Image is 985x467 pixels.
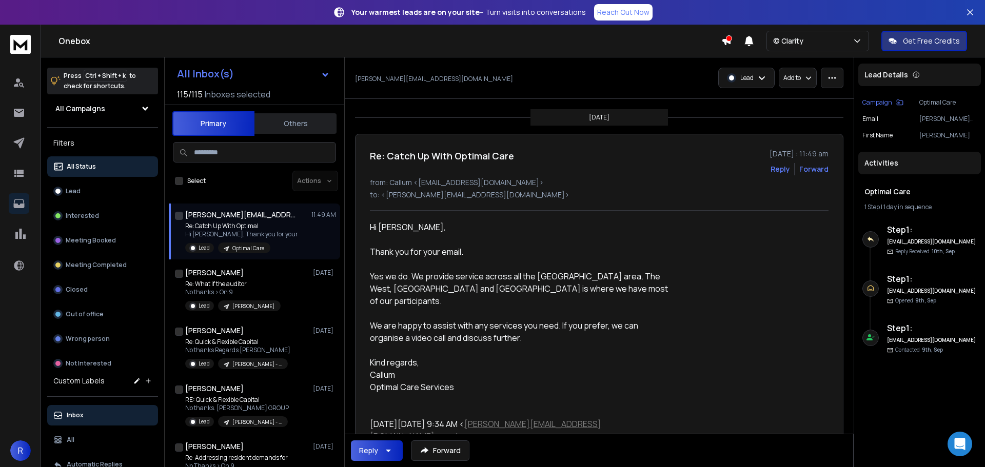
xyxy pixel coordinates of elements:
h1: [PERSON_NAME] [185,383,244,394]
button: Forward [411,440,469,461]
p: Re: Addressing resident demands for [185,454,288,462]
p: [DATE] [313,442,336,451]
span: 9th, Sep [915,297,936,304]
button: Meeting Completed [47,255,158,275]
p: from: Callum <[EMAIL_ADDRESS][DOMAIN_NAME]> [370,177,829,188]
p: Re: What if the auditor [185,280,281,288]
p: No thanks Regards [PERSON_NAME] [185,346,290,354]
button: All Inbox(s) [169,64,338,84]
img: logo [10,35,31,54]
h3: Custom Labels [53,376,105,386]
p: Press to check for shortcuts. [64,71,136,91]
h3: Inboxes selected [205,88,270,100]
p: [DATE] [313,269,336,277]
button: Inbox [47,405,158,425]
p: Re: Quick & Flexible Capital [185,338,290,346]
p: Lead [199,360,210,368]
h1: [PERSON_NAME] [185,326,244,336]
label: Select [187,177,206,185]
p: 11:49 AM [311,211,336,219]
p: [PERSON_NAME] - Property Developers [232,418,282,426]
p: Interested [66,212,99,220]
button: Not Interested [47,353,158,374]
p: [DATE] [589,113,609,121]
h1: [PERSON_NAME][EMAIL_ADDRESS][DOMAIN_NAME] [185,210,298,220]
p: Lead [199,244,210,252]
h1: All Inbox(s) [177,69,234,79]
h1: Optimal Care [864,187,975,197]
button: Lead [47,181,158,201]
p: No thanks. [PERSON_NAME] GROUP [185,404,289,412]
p: [DATE] [313,384,336,393]
span: 115 / 115 [177,88,203,100]
p: Meeting Booked [66,236,116,245]
h6: Step 1 : [887,322,977,334]
span: Ctrl + Shift + k [84,70,127,82]
h1: Onebox [58,35,721,47]
button: Interested [47,206,158,226]
p: [DATE] [313,327,336,335]
a: [PERSON_NAME][EMAIL_ADDRESS][DOMAIN_NAME] [370,418,601,442]
p: Closed [66,286,88,294]
button: Get Free Credits [881,31,967,51]
h6: Step 1 : [887,273,977,285]
p: to: <[PERSON_NAME][EMAIL_ADDRESS][DOMAIN_NAME]> [370,190,829,200]
span: 10th, Sep [932,248,955,255]
p: [PERSON_NAME] - Property Developers [232,360,282,368]
button: All [47,430,158,450]
h1: All Campaigns [55,104,105,114]
p: Lead [740,74,754,82]
p: Re: Catch Up With Optimal [185,222,298,230]
p: Hi [PERSON_NAME], Thank you for your [185,230,298,238]
p: [PERSON_NAME] [232,302,274,310]
button: Meeting Booked [47,230,158,251]
h6: Step 1 : [887,224,977,236]
p: Lead [199,302,210,310]
p: First Name [862,131,893,139]
button: All Status [47,156,158,177]
p: [PERSON_NAME] [919,131,977,139]
h1: [PERSON_NAME] [185,268,244,278]
button: Campaign [862,98,903,107]
p: Campaign [862,98,892,107]
h1: Re: Catch Up With Optimal Care [370,149,514,163]
button: All Campaigns [47,98,158,119]
p: Add to [783,74,801,82]
button: R [10,440,31,461]
h1: [PERSON_NAME] [185,441,244,452]
div: Forward [799,164,829,174]
button: Closed [47,279,158,300]
p: Out of office [66,310,104,318]
button: Reply [351,440,403,461]
p: All [67,436,74,444]
span: 9th, Sep [922,346,943,353]
h6: [EMAIL_ADDRESS][DOMAIN_NAME] [887,336,977,344]
p: Wrong person [66,335,110,343]
p: Reply Received [895,248,955,255]
p: Lead [66,187,81,195]
p: Not Interested [66,359,111,368]
div: Hi [PERSON_NAME], [370,221,669,233]
div: Kind regards, [370,356,669,369]
button: Primary [172,111,254,136]
p: © Clarity [773,36,807,46]
div: | [864,203,975,211]
div: Callum [370,369,669,381]
span: 1 Step [864,202,880,211]
p: [PERSON_NAME][EMAIL_ADDRESS][DOMAIN_NAME] [355,75,513,83]
p: Contacted [895,346,943,354]
strong: Your warmest leads are on your site [351,7,480,17]
h3: Filters [47,136,158,150]
p: [PERSON_NAME][EMAIL_ADDRESS][DOMAIN_NAME] [919,115,977,123]
div: Yes we do. We provide service across all the [GEOGRAPHIC_DATA] area. The West, [GEOGRAPHIC_DATA] ... [370,270,669,307]
div: [DATE][DATE] 9:34 AM < > wrote: [370,418,669,442]
p: Opened [895,297,936,304]
p: Optimal Care [919,98,977,107]
p: No thanks > On 9 [185,288,281,296]
p: [DATE] : 11:49 am [770,149,829,159]
p: Email [862,115,878,123]
div: Activities [858,152,981,174]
